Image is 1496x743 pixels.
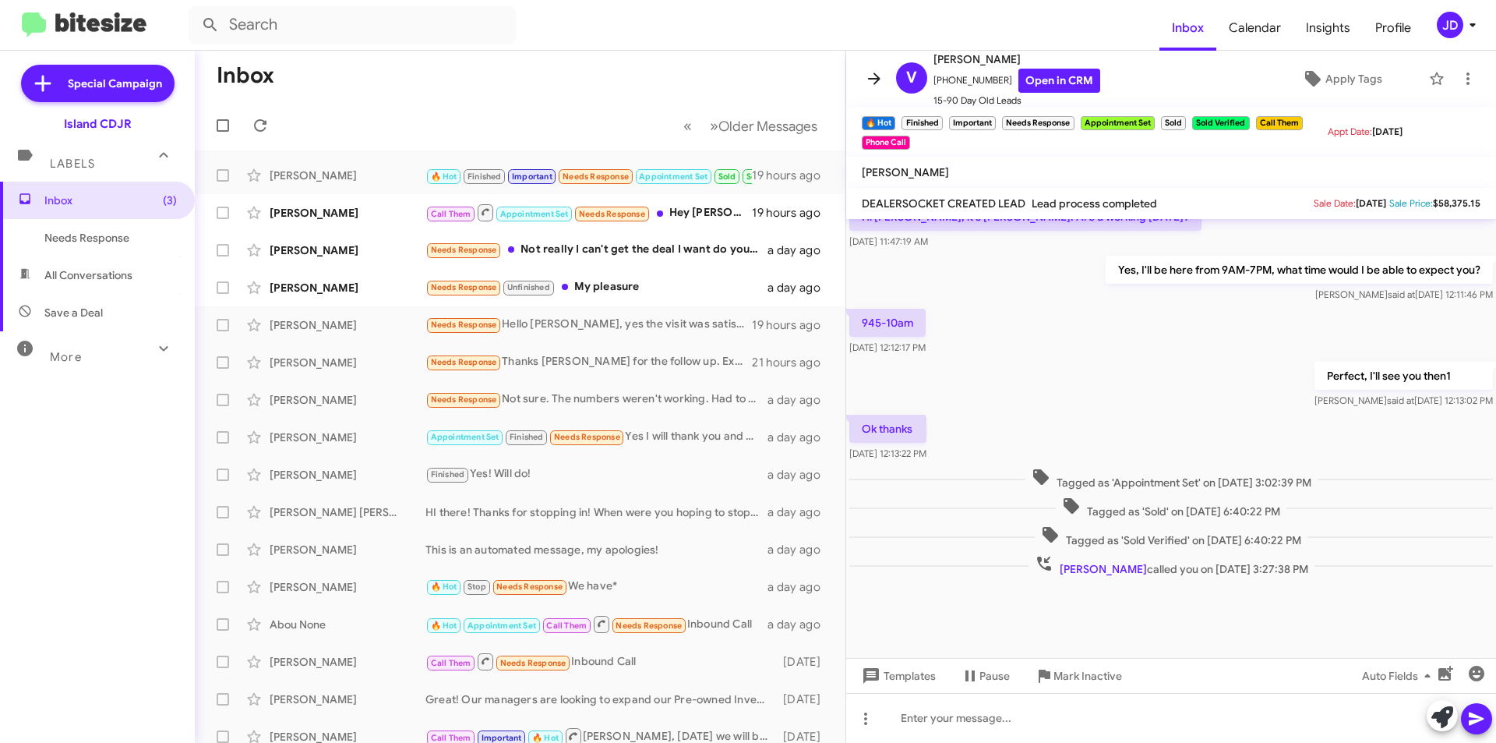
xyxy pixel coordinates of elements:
[849,415,926,443] p: Ok thanks
[718,172,736,182] span: Sold
[849,448,926,459] span: [DATE] 12:13:22 PM
[425,278,767,296] div: My pleasure
[1372,126,1402,137] span: [DATE]
[767,542,833,557] div: a day ago
[1389,197,1433,209] span: Sale Price:
[1106,256,1493,284] p: Yes, I'll be here from 9AM-7PM, what time would I be able to expect you?
[1293,5,1363,51] a: Insights
[425,542,767,557] div: This is an automated message, my apologies!
[532,733,559,743] span: 🔥 Hot
[431,245,497,255] span: Needs Response
[163,193,177,208] span: (3)
[933,50,1100,69] span: [PERSON_NAME]
[44,230,177,246] span: Needs Response
[1159,5,1216,51] a: Inbox
[1032,196,1157,211] span: Lead process completed
[270,317,425,333] div: [PERSON_NAME]
[1002,116,1074,130] small: Needs Response
[1314,394,1493,406] span: [PERSON_NAME] [DATE] 12:13:02 PM
[1387,394,1414,406] span: said at
[1053,662,1122,690] span: Mark Inactive
[431,582,457,592] span: 🔥 Hot
[901,116,942,130] small: Finished
[683,116,692,136] span: «
[767,430,833,445] div: a day ago
[425,578,767,596] div: We have*
[1362,662,1437,690] span: Auto Fields
[849,235,928,247] span: [DATE] 11:47:19 AM
[44,193,177,208] span: Inbox
[270,654,425,670] div: [PERSON_NAME]
[674,110,701,142] button: Previous
[906,65,917,90] span: V
[1261,65,1421,93] button: Apply Tags
[467,582,486,592] span: Stop
[752,317,833,333] div: 19 hours ago
[767,392,833,408] div: a day ago
[752,168,833,183] div: 19 hours ago
[189,6,516,44] input: Search
[1060,562,1147,576] span: [PERSON_NAME]
[1035,525,1307,548] span: Tagged as 'Sold Verified' on [DATE] 6:40:22 PM
[425,692,775,707] div: Great! Our managers are looking to expand our Pre-owned Inventory, and They are extremely aggress...
[862,136,910,150] small: Phone Call
[425,428,767,446] div: Yes I will thank you and you the same
[554,432,620,442] span: Needs Response
[50,350,82,364] span: More
[1314,197,1356,209] span: Sale Date:
[700,110,827,142] button: Next
[1356,197,1386,209] span: [DATE]
[270,430,425,445] div: [PERSON_NAME]
[1328,126,1372,137] span: Appt Date:
[21,65,175,102] a: Special Campaign
[616,621,682,631] span: Needs Response
[775,654,833,670] div: [DATE]
[1350,662,1449,690] button: Auto Fields
[270,467,425,483] div: [PERSON_NAME]
[431,172,457,182] span: 🔥 Hot
[496,582,563,592] span: Needs Response
[507,282,550,292] span: Unfinished
[979,662,1010,690] span: Pause
[1315,288,1493,300] span: [PERSON_NAME] [DATE] 12:11:46 PM
[431,357,497,367] span: Needs Response
[1433,197,1480,209] span: $58,375.15
[270,168,425,183] div: [PERSON_NAME]
[1192,116,1249,130] small: Sold Verified
[431,733,471,743] span: Call Them
[752,205,833,221] div: 19 hours ago
[44,305,103,320] span: Save a Deal
[431,394,497,405] span: Needs Response
[467,621,536,631] span: Appointment Set
[767,504,833,520] div: a day ago
[68,76,162,91] span: Special Campaign
[579,209,645,219] span: Needs Response
[431,282,497,292] span: Needs Response
[270,692,425,707] div: [PERSON_NAME]
[44,267,132,283] span: All Conversations
[1056,497,1286,519] span: Tagged as 'Sold' on [DATE] 6:40:22 PM
[425,353,752,371] div: Thanks [PERSON_NAME] for the follow up. Experience was wonderful and very informative. I'm still ...
[1028,554,1314,577] span: called you on [DATE] 3:27:38 PM
[1424,12,1479,38] button: JD
[767,280,833,295] div: a day ago
[510,432,544,442] span: Finished
[431,469,465,479] span: Finished
[270,392,425,408] div: [PERSON_NAME]
[639,172,707,182] span: Appointment Set
[746,172,798,182] span: Sold Verified
[767,579,833,595] div: a day ago
[1314,362,1493,390] p: Perfect, I'll see you then1
[270,205,425,221] div: [PERSON_NAME]
[1216,5,1293,51] span: Calendar
[718,118,817,135] span: Older Messages
[775,692,833,707] div: [DATE]
[270,579,425,595] div: [PERSON_NAME]
[1388,288,1415,300] span: said at
[270,355,425,370] div: [PERSON_NAME]
[859,662,936,690] span: Templates
[425,504,767,520] div: HI there! Thanks for stopping in! When were you hoping to stop back in?
[425,241,767,259] div: Not really I can't get the deal I want do you have used vehicles
[425,465,767,483] div: Yes! Will do!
